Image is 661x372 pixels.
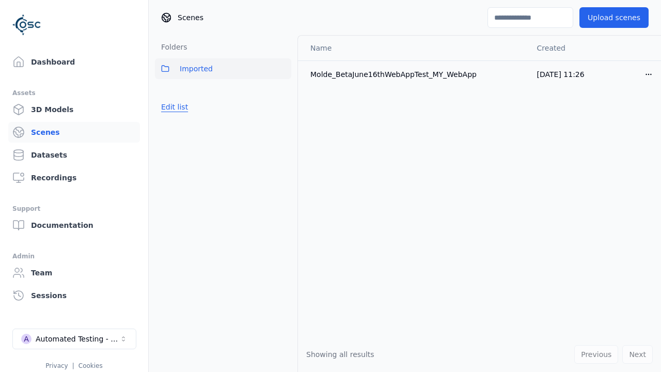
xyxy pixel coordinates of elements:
a: Privacy [45,362,68,369]
th: Created [529,36,636,60]
a: Dashboard [8,52,140,72]
div: Automated Testing - Playwright [36,334,119,344]
button: Edit list [155,98,194,116]
span: Imported [180,63,213,75]
a: Recordings [8,167,140,188]
h3: Folders [155,42,187,52]
a: 3D Models [8,99,140,120]
a: Scenes [8,122,140,143]
a: Sessions [8,285,140,306]
div: Admin [12,250,136,262]
button: Select a workspace [12,329,136,349]
div: Assets [12,87,136,99]
span: | [72,362,74,369]
div: Support [12,203,136,215]
a: Datasets [8,145,140,165]
a: Cookies [78,362,103,369]
span: Showing all results [306,350,374,359]
a: Team [8,262,140,283]
div: A [21,334,32,344]
span: Scenes [178,12,203,23]
img: Logo [12,10,41,39]
span: [DATE] 11:26 [537,70,585,79]
button: Imported [155,58,291,79]
th: Name [298,36,529,60]
div: Molde_BetaJune16thWebAppTest_MY_WebApp [310,69,521,80]
button: Upload scenes [579,7,649,28]
a: Documentation [8,215,140,236]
